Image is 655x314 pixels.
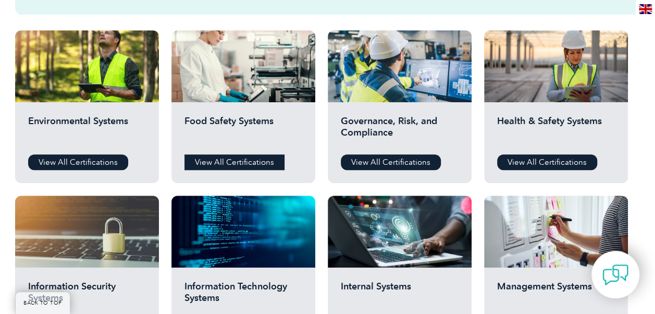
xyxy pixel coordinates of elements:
h2: Governance, Risk, and Compliance [341,115,459,147]
img: en [639,4,652,14]
a: BACK TO TOP [16,292,70,314]
h2: Environmental Systems [28,115,146,147]
a: View All Certifications [28,154,128,170]
a: View All Certifications [184,154,285,170]
h2: Food Safety Systems [184,115,302,147]
img: contact-chat.png [602,262,628,288]
h2: Management Systems [497,281,615,312]
a: View All Certifications [341,154,441,170]
h2: Health & Safety Systems [497,115,615,147]
h2: Internal Systems [341,281,459,312]
a: View All Certifications [497,154,597,170]
h2: Information Technology Systems [184,281,302,312]
h2: Information Security Systems [28,281,146,312]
